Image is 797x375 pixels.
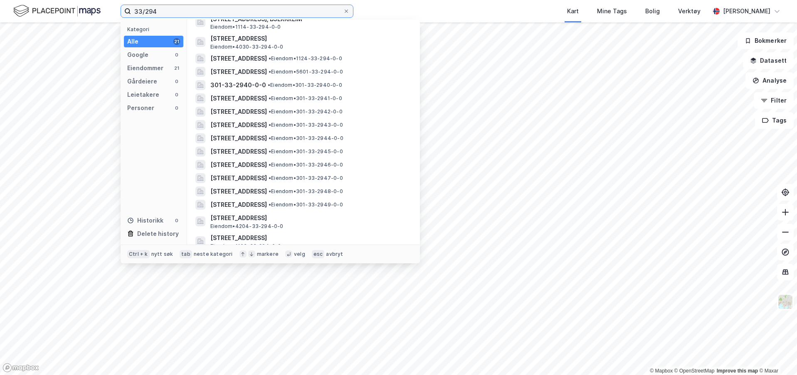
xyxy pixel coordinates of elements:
a: OpenStreetMap [674,368,715,374]
span: Eiendom • 4030-33-294-0-0 [210,44,284,50]
input: Søk på adresse, matrikkel, gårdeiere, leietakere eller personer [131,5,343,17]
span: Eiendom • 5601-33-294-0-0 [269,69,343,75]
button: Datasett [743,52,794,69]
div: Kart [567,6,579,16]
div: 21 [173,65,180,71]
div: Eiendommer [127,63,163,73]
span: • [269,55,271,61]
div: Google [127,50,148,60]
span: Eiendom • 301-33-2946-0-0 [269,162,343,168]
div: 0 [173,105,180,111]
div: Bolig [645,6,660,16]
a: Mapbox [650,368,673,374]
button: Filter [754,92,794,109]
button: Tags [755,112,794,129]
span: Eiendom • 1114-33-294-0-0 [210,24,281,30]
span: [STREET_ADDRESS] [210,200,267,210]
div: Mine Tags [597,6,627,16]
span: Eiendom • 301-33-2940-0-0 [268,82,342,88]
div: Kontrollprogram for chat [755,335,797,375]
span: • [269,69,271,75]
img: logo.f888ab2527a4732fd821a326f86c7f29.svg [13,4,101,18]
span: Eiendom • 301-33-2941-0-0 [269,95,342,102]
span: 301-33-2940-0-0 [210,80,266,90]
div: 21 [173,38,180,45]
span: [STREET_ADDRESS] [210,133,267,143]
iframe: Chat Widget [755,335,797,375]
span: • [269,122,271,128]
span: Eiendom • 301-33-2942-0-0 [269,108,343,115]
div: Historikk [127,216,163,225]
div: esc [312,250,325,258]
span: [STREET_ADDRESS] [210,107,267,117]
img: Z [777,294,793,310]
span: • [269,201,271,208]
div: markere [257,251,279,257]
span: [STREET_ADDRESS] [210,160,267,170]
div: Ctrl + k [127,250,150,258]
div: nytt søk [151,251,173,257]
a: Mapbox homepage [2,363,39,373]
div: 0 [173,217,180,224]
span: Eiendom • 301-33-2947-0-0 [269,175,343,181]
span: [STREET_ADDRESS] [210,213,410,223]
span: Eiendom • 4204-33-294-0-0 [210,223,284,230]
span: [STREET_ADDRESS] [210,120,267,130]
span: [STREET_ADDRESS] [210,147,267,157]
span: Eiendom • 301-33-2949-0-0 [269,201,343,208]
span: [STREET_ADDRESS] [210,93,267,103]
span: Eiendom • 301-33-2945-0-0 [269,148,343,155]
span: • [269,175,271,181]
button: Analyse [745,72,794,89]
span: [STREET_ADDRESS] [210,34,410,44]
div: Delete history [137,229,179,239]
div: [PERSON_NAME] [723,6,770,16]
span: • [269,108,271,115]
div: neste kategori [194,251,233,257]
span: Eiendom • 301-33-2943-0-0 [269,122,343,128]
span: Eiendom • 1106-33-294-0-0 [210,243,281,250]
div: Alle [127,37,138,47]
div: 0 [173,91,180,98]
span: • [269,148,271,154]
span: [STREET_ADDRESS] [210,173,267,183]
button: Bokmerker [738,32,794,49]
div: Personer [127,103,154,113]
span: • [269,188,271,194]
span: [STREET_ADDRESS] [210,54,267,64]
span: • [269,162,271,168]
div: 0 [173,51,180,58]
div: tab [180,250,192,258]
div: Gårdeiere [127,76,157,86]
div: Verktøy [678,6,701,16]
span: Eiendom • 301-33-2948-0-0 [269,188,343,195]
div: 0 [173,78,180,85]
div: Leietakere [127,90,159,100]
a: Improve this map [717,368,758,374]
span: [STREET_ADDRESS] [210,186,267,196]
div: avbryt [326,251,343,257]
span: • [268,82,270,88]
span: [STREET_ADDRESS] [210,67,267,77]
span: Eiendom • 301-33-2944-0-0 [269,135,343,142]
div: Kategori [127,26,183,32]
span: • [269,135,271,141]
div: velg [294,251,305,257]
span: Eiendom • 1124-33-294-0-0 [269,55,342,62]
span: • [269,95,271,101]
span: [STREET_ADDRESS] [210,233,410,243]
